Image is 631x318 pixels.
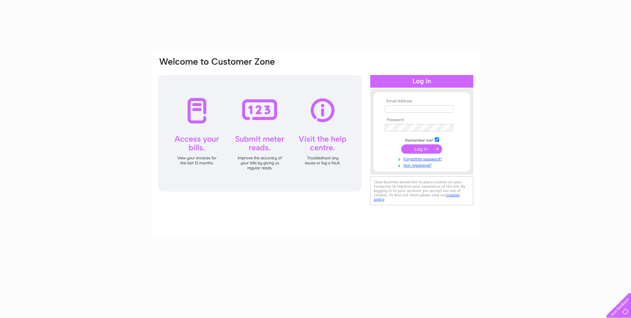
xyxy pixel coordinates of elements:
[370,176,473,205] div: Clear Business would like to place cookies on your computer to improve your experience of the sit...
[383,136,460,143] td: Remember me?
[374,193,460,202] a: cookies policy
[383,99,460,104] th: Email Address:
[385,155,460,162] a: Forgotten password?
[401,144,442,154] input: Submit
[385,162,460,168] a: Not registered?
[383,118,460,122] th: Password:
